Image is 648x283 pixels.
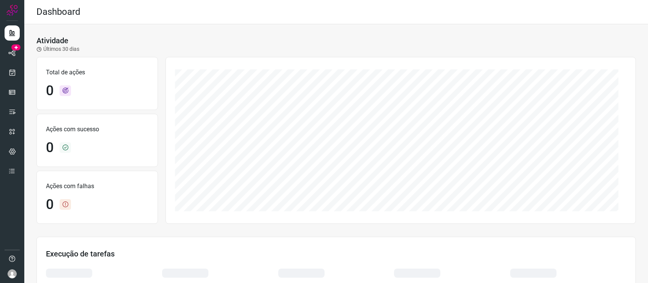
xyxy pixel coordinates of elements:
[46,197,54,213] h1: 0
[36,6,80,17] h2: Dashboard
[36,45,79,53] p: Últimos 30 dias
[46,68,148,77] p: Total de ações
[46,140,54,156] h1: 0
[46,182,148,191] p: Ações com falhas
[46,249,626,258] h3: Execução de tarefas
[6,5,18,16] img: Logo
[36,36,68,45] h3: Atividade
[46,83,54,99] h1: 0
[8,269,17,278] img: avatar-user-boy.jpg
[46,125,148,134] p: Ações com sucesso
